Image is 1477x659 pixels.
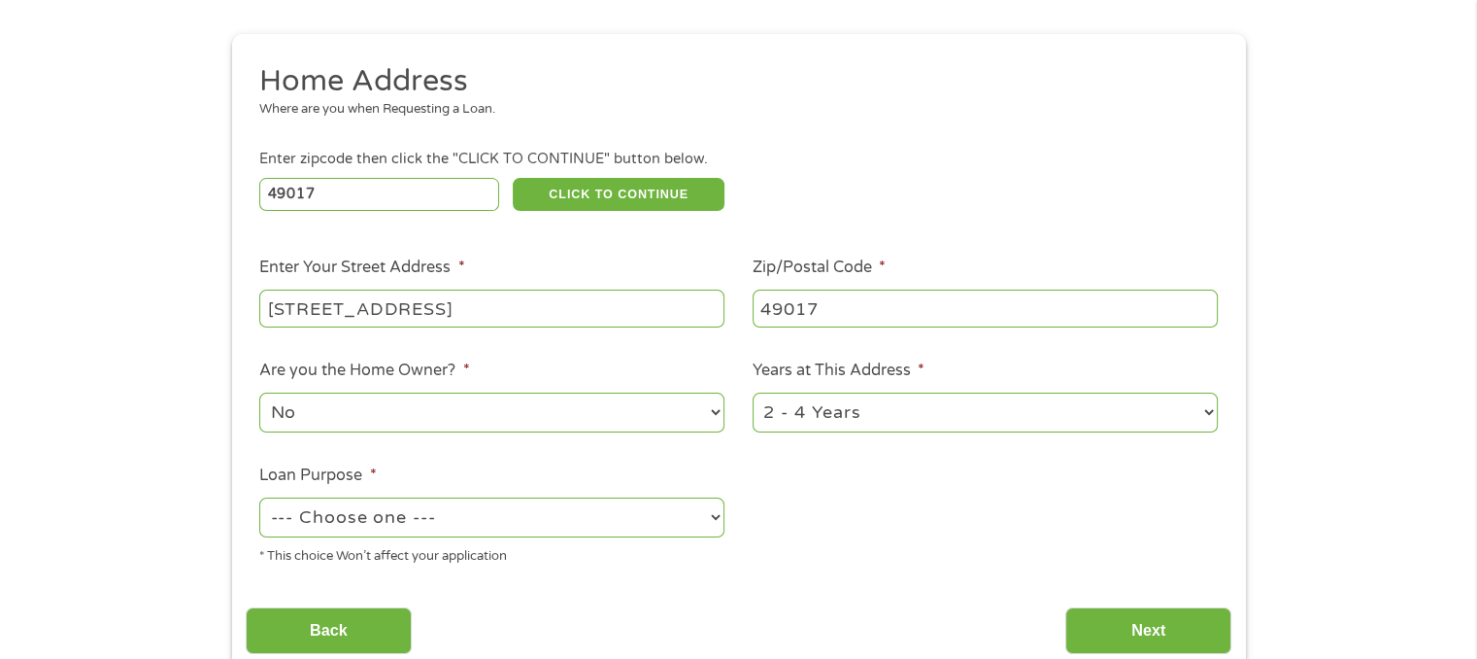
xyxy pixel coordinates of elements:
label: Are you the Home Owner? [259,361,469,381]
div: Enter zipcode then click the "CLICK TO CONTINUE" button below. [259,149,1217,170]
input: Enter Zipcode (e.g 01510) [259,178,499,211]
h2: Home Address [259,62,1203,101]
label: Years at This Address [753,361,924,381]
input: 1 Main Street [259,290,724,327]
input: Next [1065,607,1231,655]
button: CLICK TO CONTINUE [513,178,724,211]
div: * This choice Won’t affect your application [259,540,724,567]
label: Loan Purpose [259,466,376,486]
div: Where are you when Requesting a Loan. [259,100,1203,120]
label: Enter Your Street Address [259,258,464,278]
label: Zip/Postal Code [753,258,886,278]
input: Back [246,607,412,655]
